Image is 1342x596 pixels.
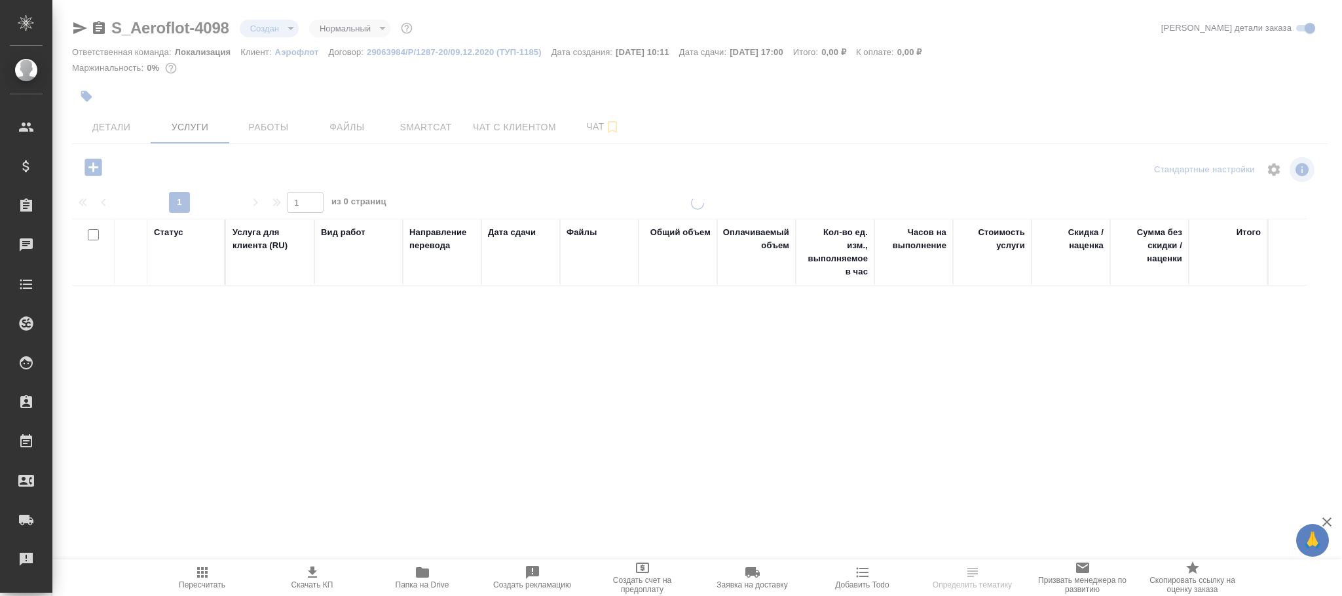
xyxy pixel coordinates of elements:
div: Оплачиваемый объем [723,226,789,252]
div: Услуга для клиента (RU) [233,226,308,252]
button: 🙏 [1296,524,1329,557]
div: Файлы [567,226,597,239]
div: Стоимость услуги [960,226,1025,252]
div: Кол-во ед. изм., выполняемое в час [802,226,868,278]
div: Часов на выполнение [881,226,946,252]
div: Дата сдачи [488,226,536,239]
div: Вид работ [321,226,365,239]
div: Общий объем [650,226,711,239]
div: Итого [1237,226,1261,239]
div: Статус [154,226,183,239]
div: Сумма без скидки / наценки [1117,226,1182,265]
div: Направление перевода [409,226,475,252]
div: Скидка / наценка [1038,226,1104,252]
span: 🙏 [1301,527,1324,554]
